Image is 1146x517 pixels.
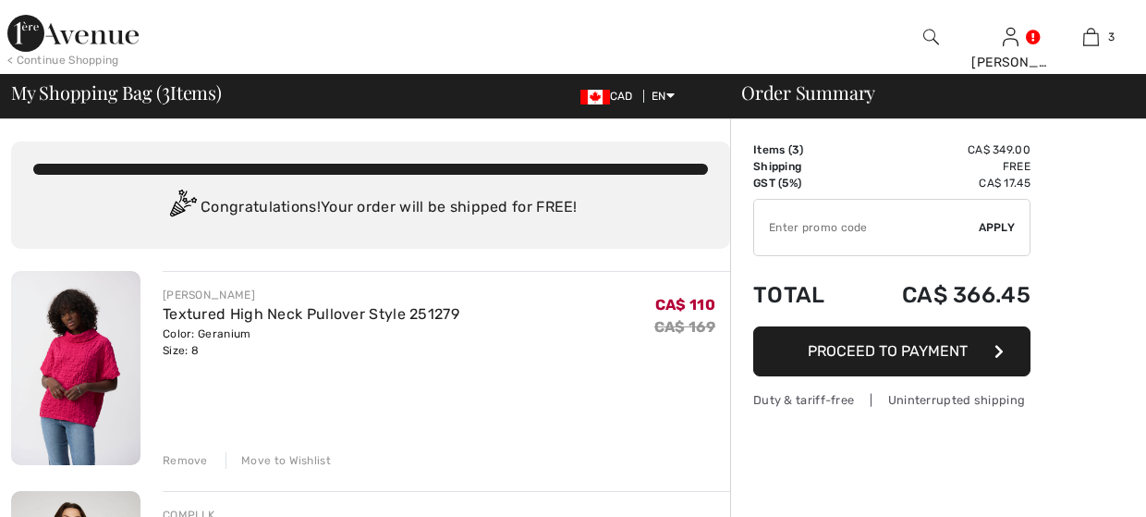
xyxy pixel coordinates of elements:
span: 3 [792,143,799,156]
s: CA$ 169 [654,318,715,336]
span: 3 [1108,29,1115,45]
div: Order Summary [719,83,1135,102]
span: EN [652,90,675,103]
div: Remove [163,452,208,469]
span: My Shopping Bag ( Items) [11,83,222,102]
div: Congratulations! Your order will be shipped for FREE! [33,190,708,227]
span: Proceed to Payment [808,342,968,360]
span: 3 [162,79,170,103]
img: Textured High Neck Pullover Style 251279 [11,271,140,465]
td: GST (5%) [753,175,852,191]
img: 1ère Avenue [7,15,139,52]
td: Free [852,158,1030,175]
span: CA$ 110 [655,296,715,314]
img: Canadian Dollar [580,90,610,105]
div: < Continue Shopping [7,52,119,68]
span: Apply [979,219,1016,236]
td: CA$ 17.45 [852,175,1030,191]
a: 3 [1052,26,1130,48]
div: Color: Geranium Size: 8 [163,326,459,359]
td: CA$ 366.45 [852,264,1030,326]
td: Shipping [753,158,852,175]
a: Sign In [1003,28,1018,45]
span: CAD [580,90,640,103]
td: Items ( ) [753,142,852,158]
img: search the website [923,26,939,48]
button: Proceed to Payment [753,326,1030,376]
img: My Bag [1083,26,1099,48]
img: My Info [1003,26,1018,48]
input: Promo code [754,200,979,255]
a: Textured High Neck Pullover Style 251279 [163,305,459,323]
img: Congratulation2.svg [164,190,201,227]
div: Move to Wishlist [226,452,331,469]
div: [PERSON_NAME] [163,287,459,303]
div: [PERSON_NAME] [971,53,1050,72]
td: Total [753,264,852,326]
td: CA$ 349.00 [852,142,1030,158]
div: Duty & tariff-free | Uninterrupted shipping [753,391,1030,409]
